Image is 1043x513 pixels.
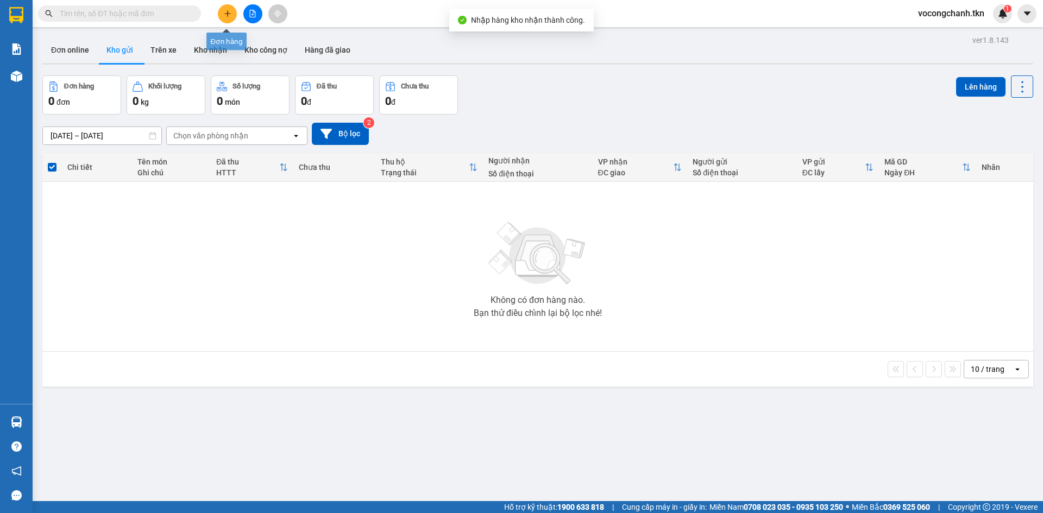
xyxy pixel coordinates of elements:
[301,94,307,107] span: 0
[249,10,256,17] span: file-add
[846,505,849,509] span: ⚪️
[11,466,22,476] span: notification
[11,416,22,428] img: warehouse-icon
[982,163,1028,172] div: Nhãn
[622,501,707,513] span: Cung cấp máy in - giấy in:
[1013,365,1022,373] svg: open
[216,168,279,177] div: HTTT
[1006,5,1009,12] span: 1
[802,157,865,166] div: VP gửi
[236,37,296,63] button: Kho công nợ
[1017,4,1036,23] button: caret-down
[971,364,1004,375] div: 10 / trang
[137,157,206,166] div: Tên món
[593,153,688,182] th: Toggle SortBy
[709,501,843,513] span: Miền Nam
[42,37,98,63] button: Đơn online
[141,98,149,106] span: kg
[299,163,370,172] div: Chưa thu
[884,168,962,177] div: Ngày ĐH
[312,123,369,145] button: Bộ lọc
[379,75,458,115] button: Chưa thu0đ
[11,490,22,501] span: message
[148,83,181,90] div: Khối lượng
[45,10,53,17] span: search
[224,10,231,17] span: plus
[598,168,674,177] div: ĐC giao
[98,37,142,63] button: Kho gửi
[9,7,23,23] img: logo-vxr
[693,157,791,166] div: Người gửi
[998,9,1008,18] img: icon-new-feature
[133,94,139,107] span: 0
[693,168,791,177] div: Số điện thoại
[471,16,585,24] span: Nhập hàng kho nhận thành công.
[243,4,262,23] button: file-add
[972,34,1009,46] div: ver 1.8.143
[317,83,337,90] div: Đã thu
[295,75,374,115] button: Đã thu0đ
[218,4,237,23] button: plus
[381,157,469,166] div: Thu hộ
[598,157,674,166] div: VP nhận
[307,98,311,106] span: đ
[363,117,374,128] sup: 2
[11,71,22,82] img: warehouse-icon
[504,501,604,513] span: Hỗ trợ kỹ thuật:
[488,156,587,165] div: Người nhận
[612,501,614,513] span: |
[216,157,279,166] div: Đã thu
[268,4,287,23] button: aim
[802,168,865,177] div: ĐC lấy
[142,37,185,63] button: Trên xe
[43,127,161,144] input: Select a date range.
[42,75,121,115] button: Đơn hàng0đơn
[67,163,126,172] div: Chi tiết
[60,8,188,20] input: Tìm tên, số ĐT hoặc mã đơn
[938,501,940,513] span: |
[385,94,391,107] span: 0
[744,503,843,511] strong: 0708 023 035 - 0935 103 250
[292,131,300,140] svg: open
[274,10,281,17] span: aim
[217,94,223,107] span: 0
[852,501,930,513] span: Miền Bắc
[474,309,602,318] div: Bạn thử điều chỉnh lại bộ lọc nhé!
[127,75,205,115] button: Khối lượng0kg
[488,169,587,178] div: Số điện thoại
[137,168,206,177] div: Ghi chú
[296,37,359,63] button: Hàng đã giao
[225,98,240,106] span: món
[211,75,290,115] button: Số lượng0món
[391,98,395,106] span: đ
[185,37,236,63] button: Kho nhận
[956,77,1006,97] button: Lên hàng
[11,441,22,452] span: question-circle
[1004,5,1011,12] sup: 1
[983,503,990,511] span: copyright
[173,130,248,141] div: Chọn văn phòng nhận
[491,296,585,305] div: Không có đơn hàng nào.
[483,216,592,292] img: svg+xml;base64,PHN2ZyBjbGFzcz0ibGlzdC1wbHVnX19zdmciIHhtbG5zPSJodHRwOi8vd3d3LnczLm9yZy8yMDAwL3N2Zy...
[381,168,469,177] div: Trạng thái
[797,153,879,182] th: Toggle SortBy
[233,83,260,90] div: Số lượng
[557,503,604,511] strong: 1900 633 818
[1022,9,1032,18] span: caret-down
[56,98,70,106] span: đơn
[879,153,976,182] th: Toggle SortBy
[401,83,429,90] div: Chưa thu
[884,157,962,166] div: Mã GD
[375,153,483,182] th: Toggle SortBy
[909,7,993,20] span: vocongchanh.tkn
[211,153,293,182] th: Toggle SortBy
[11,43,22,55] img: solution-icon
[64,83,94,90] div: Đơn hàng
[883,503,930,511] strong: 0369 525 060
[458,16,467,24] span: check-circle
[48,94,54,107] span: 0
